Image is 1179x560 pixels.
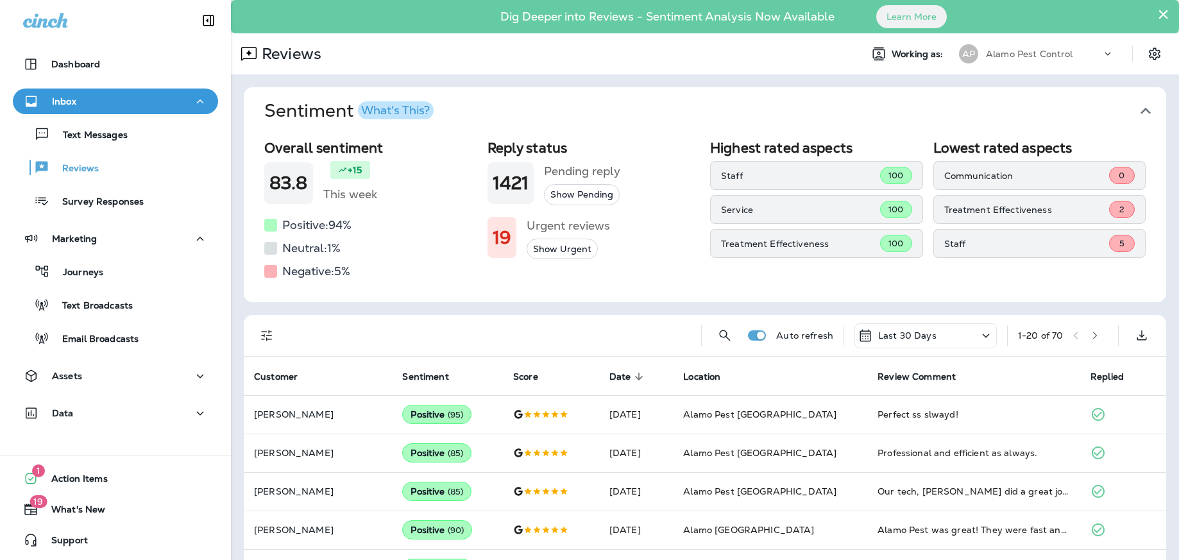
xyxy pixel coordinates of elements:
button: Text Messages [13,121,218,148]
button: Settings [1143,42,1166,65]
span: 2 [1119,204,1124,215]
p: Reviews [257,44,321,64]
button: Show Urgent [527,239,598,260]
span: Alamo [GEOGRAPHIC_DATA] [683,524,814,536]
span: Alamo Pest [GEOGRAPHIC_DATA] [683,486,836,497]
h5: Neutral: 1 % [282,238,341,259]
p: [PERSON_NAME] [254,448,382,458]
td: [DATE] [599,472,673,511]
p: Treatment Effectiveness [721,239,880,249]
td: [DATE] [599,511,673,549]
span: 1 [32,464,45,477]
span: Score [513,371,555,382]
span: Sentiment [402,371,465,382]
div: Positive [402,443,471,462]
span: Customer [254,371,314,382]
div: Our tech, Axel Leach did a great job! [878,485,1070,498]
h1: 83.8 [269,173,308,194]
td: [DATE] [599,434,673,472]
div: Perfect ss slwayd! [878,408,1070,421]
p: Text Messages [50,130,128,142]
span: 19 [30,495,47,508]
span: Review Comment [878,371,956,382]
p: [PERSON_NAME] [254,409,382,420]
button: 19What's New [13,496,218,522]
span: 100 [888,204,903,215]
p: Staff [944,239,1110,249]
span: ( 90 ) [448,525,464,536]
p: Data [52,408,74,418]
button: What's This? [358,101,434,119]
span: Location [683,371,720,382]
h2: Reply status [488,140,700,156]
p: Auto refresh [776,330,833,341]
button: Marketing [13,226,218,251]
button: Journeys [13,258,218,285]
div: Professional and efficient as always. [878,446,1070,459]
h1: Sentiment [264,100,434,122]
p: Staff [721,171,880,181]
p: Inbox [52,96,76,106]
button: Search Reviews [712,323,738,348]
p: Last 30 Days [878,330,937,341]
button: Close [1157,4,1169,24]
h1: 19 [493,227,511,248]
p: Dashboard [51,59,100,69]
h2: Highest rated aspects [710,140,923,156]
h5: Pending reply [544,161,620,182]
button: Support [13,527,218,553]
p: Assets [52,371,82,381]
p: Email Broadcasts [49,334,139,346]
span: Alamo Pest [GEOGRAPHIC_DATA] [683,447,836,459]
span: Review Comment [878,371,972,382]
span: Working as: [892,49,946,60]
span: Alamo Pest [GEOGRAPHIC_DATA] [683,409,836,420]
span: Date [609,371,648,382]
span: Customer [254,371,298,382]
button: Show Pending [544,184,620,205]
button: Assets [13,363,218,389]
span: Score [513,371,538,382]
span: 100 [888,170,903,181]
button: Export as CSV [1129,323,1155,348]
p: Communication [944,171,1110,181]
h2: Lowest rated aspects [933,140,1146,156]
button: Collapse Sidebar [191,8,226,33]
span: ( 85 ) [448,486,464,497]
span: 0 [1119,170,1124,181]
p: Reviews [49,163,99,175]
p: +15 [348,164,362,176]
p: Journeys [50,267,103,279]
div: 1 - 20 of 70 [1018,330,1063,341]
button: Learn More [876,5,947,28]
div: Positive [402,482,471,501]
span: Action Items [38,473,108,489]
p: Text Broadcasts [49,300,133,312]
button: Survey Responses [13,187,218,214]
span: Location [683,371,737,382]
p: Treatment Effectiveness [944,205,1110,215]
button: 1Action Items [13,466,218,491]
div: Alamo Pest was great! They were fast and the technician, Daniel, that came out was so friendly an... [878,523,1070,536]
h5: Urgent reviews [527,216,610,236]
p: Marketing [52,233,97,244]
button: Filters [254,323,280,348]
button: SentimentWhat's This? [254,87,1176,135]
span: Replied [1090,371,1124,382]
button: Email Broadcasts [13,325,218,352]
p: [PERSON_NAME] [254,525,382,535]
div: Positive [402,405,471,424]
p: Service [721,205,880,215]
div: AP [959,44,978,64]
span: Date [609,371,631,382]
h5: Positive: 94 % [282,215,352,235]
span: Replied [1090,371,1141,382]
button: Dashboard [13,51,218,77]
button: Data [13,400,218,426]
p: [PERSON_NAME] [254,486,382,496]
div: SentimentWhat's This? [244,135,1166,302]
span: What's New [38,504,105,520]
h1: 1421 [493,173,529,194]
p: Survey Responses [49,196,144,208]
h2: Overall sentiment [264,140,477,156]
